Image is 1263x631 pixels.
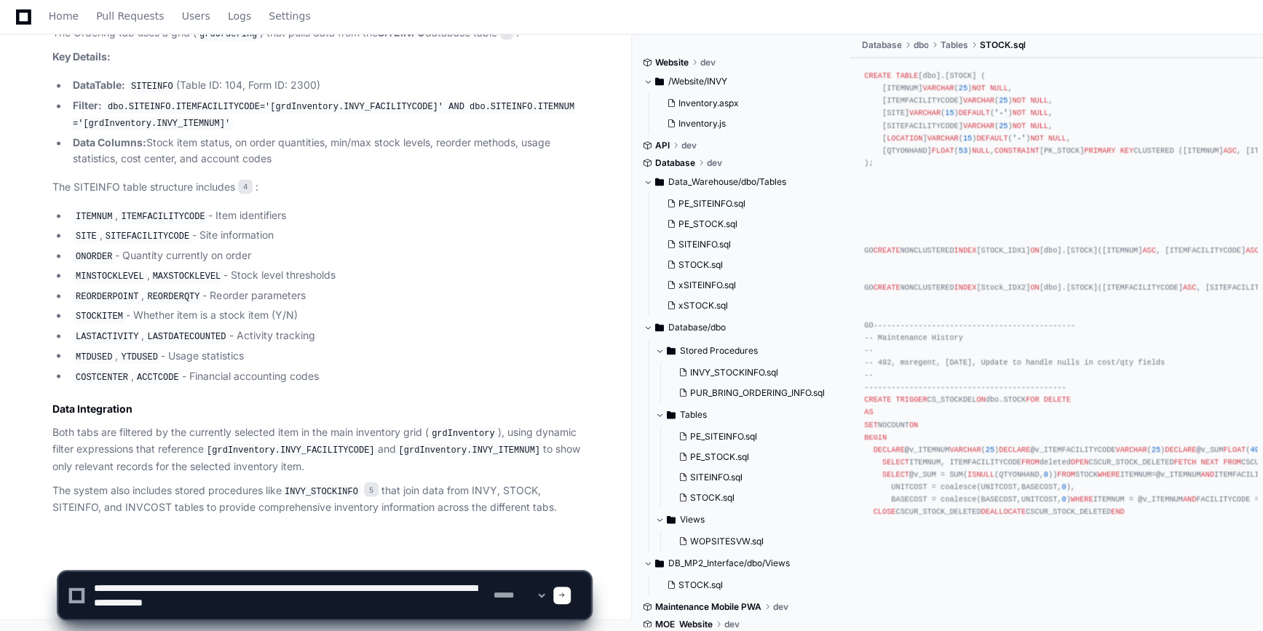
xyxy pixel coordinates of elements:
[68,267,590,285] li: , - Stock level thresholds
[864,383,1066,392] span: ---------------------------------------------
[1048,134,1066,143] span: NULL
[661,194,831,214] button: PE_SITEINFO.sql
[73,350,115,363] code: MTDUSED
[68,287,590,305] li: , - Reorder parameters
[864,395,891,404] span: CREATE
[1098,470,1120,479] span: WHERE
[959,146,967,155] span: 53
[182,12,210,20] span: Users
[49,12,79,20] span: Home
[667,406,676,424] svg: Directory
[864,70,1248,544] div: [dbo].[STOCK] ( [ITEMNUM] ( ) , [ITEMFACILITYCODE] ( ) , [SITE] ( ) ( ) , [SITEFACILITYCODE] ( ) ...
[96,12,164,20] span: Pull Requests
[1044,470,1048,479] span: 0
[73,100,574,131] code: dbo.SITEINFO.ITEMFACILITYCODE='[grdInventory.INVY_FACILITYCODE]' AND dbo.SITEINFO.ITEMNUM ='[grdI...
[909,108,941,117] span: VARCHAR
[895,395,927,404] span: TRIGGER
[655,319,664,336] svg: Directory
[1057,470,1075,479] span: FROM
[882,470,909,479] span: SELECT
[1142,246,1155,255] span: ASC
[1111,507,1124,516] span: END
[972,146,990,155] span: NULL
[922,84,954,92] span: VARCHAR
[73,310,126,323] code: STOCKITEM
[204,443,377,456] code: [grdInventory.INVY_FACILITYCODE]
[967,470,994,479] span: ISNULL
[874,283,900,292] span: CREATE
[1030,283,1039,292] span: ON
[673,426,831,447] button: PE_SITEINFO.sql
[1173,458,1219,467] span: FETCH NEXT
[681,140,697,151] span: dev
[979,39,1025,51] span: STOCK.sql
[118,350,160,363] code: YTDUSED
[963,121,994,130] span: VARCHAR
[1030,134,1043,143] span: NOT
[981,507,1026,516] span: DEALLOCATE
[68,368,590,385] li: , - Financial accounting codes
[864,71,891,80] span: CREATE
[661,255,831,275] button: STOCK.sql
[945,108,954,117] span: 15
[68,347,590,365] li: , - Usage statistics
[73,230,100,243] code: SITE
[655,157,695,169] span: Database
[678,98,739,109] span: Inventory.aspx
[73,99,102,111] strong: Filter:
[932,146,954,155] span: FLOAT
[668,176,786,188] span: Data_Warehouse/dbo/Tables
[429,426,497,440] code: grdInventory
[661,93,831,114] button: Inventory.aspx
[994,146,1040,155] span: CONSTRAINT
[118,210,207,223] code: ITEMFACILITYCODE
[990,84,1008,92] span: NULL
[68,307,590,325] li: - Whether item is a stock item (Y/N)
[395,443,542,456] code: [grdInventory.INVY_ITEMNUM]
[655,508,839,531] button: Views
[661,295,831,316] button: xSTOCK.sql
[73,330,141,344] code: LASTACTIVITY
[949,445,981,454] span: VARCHAR
[68,77,590,95] li: (Table ID: 104, Form ID: 2300)
[999,121,1007,130] span: 25
[999,445,1030,454] span: DECLARE
[678,198,745,210] span: PE_SITEINFO.sql
[644,70,839,93] button: /Website/INVY
[909,420,918,429] span: ON
[1071,458,1089,467] span: OPEN
[678,279,736,291] span: xSITEINFO.sql
[1061,495,1066,504] span: 0
[52,50,111,63] strong: Key Details:
[963,96,994,105] span: VARCHAR
[128,80,176,93] code: SITEINFO
[378,26,425,39] strong: SITEINFO
[976,395,985,404] span: ON
[864,346,873,354] span: --
[1026,395,1039,404] span: FOR
[667,511,676,528] svg: Directory
[678,300,728,311] span: xSTOCK.sql
[73,210,115,223] code: ITEMNUM
[667,342,676,360] svg: Directory
[690,387,825,399] span: PUR_BRING_ORDERING_INFO.sql
[228,12,251,20] span: Logs
[864,358,1165,367] span: -- 492, msregent, [DATE], Update to handle nulls in cost/qty fields
[661,114,831,134] button: Inventory.js
[673,447,831,467] button: PE_STOCK.sql
[954,283,977,292] span: INDEX
[1013,96,1026,105] span: NOT
[864,370,873,379] span: --
[678,218,737,230] span: PE_STOCK.sql
[1165,445,1196,454] span: DECLARE
[673,383,831,403] button: PUR_BRING_ORDERING_INFO.sql
[103,230,192,243] code: SITEFACILITYCODE
[680,409,707,421] span: Tables
[73,79,125,91] strong: DataTable:
[655,403,839,426] button: Tables
[655,173,664,191] svg: Directory
[655,57,689,68] span: Website
[1013,121,1026,130] span: NOT
[874,320,1075,329] span: ---------------------------------------------
[882,458,909,467] span: SELECT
